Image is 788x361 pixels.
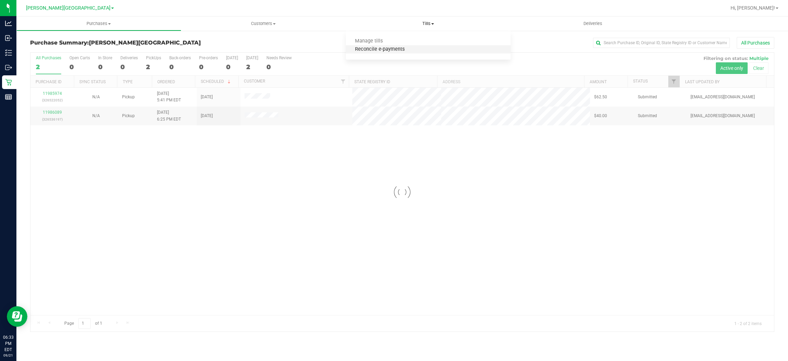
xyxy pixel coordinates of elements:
[731,5,775,11] span: Hi, [PERSON_NAME]!
[5,94,12,100] inline-svg: Reports
[17,21,181,27] span: Purchases
[16,16,181,31] a: Purchases
[5,79,12,86] inline-svg: Retail
[3,334,13,353] p: 06:33 PM EDT
[89,39,201,46] span: [PERSON_NAME][GEOGRAPHIC_DATA]
[7,306,27,327] iframe: Resource center
[182,21,346,27] span: Customers
[511,16,675,31] a: Deliveries
[346,16,511,31] a: Tills Manage tills Reconcile e-payments
[5,20,12,27] inline-svg: Analytics
[346,38,392,44] span: Manage tills
[574,21,612,27] span: Deliveries
[737,37,774,49] button: All Purchases
[3,353,13,358] p: 09/21
[5,49,12,56] inline-svg: Inventory
[5,64,12,71] inline-svg: Outbound
[181,16,346,31] a: Customers
[5,35,12,41] inline-svg: Inbound
[346,47,414,52] span: Reconcile e-payments
[26,5,110,11] span: [PERSON_NAME][GEOGRAPHIC_DATA]
[346,21,511,27] span: Tills
[30,40,278,46] h3: Purchase Summary:
[593,38,730,48] input: Search Purchase ID, Original ID, State Registry ID or Customer Name...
